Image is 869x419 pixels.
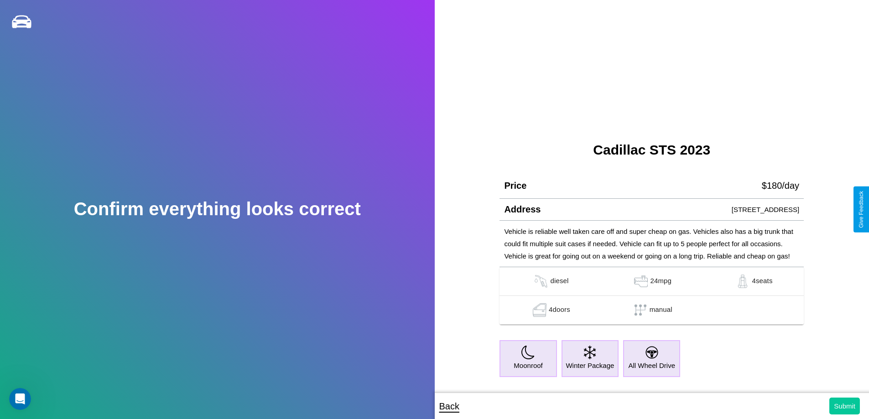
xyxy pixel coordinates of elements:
[752,274,772,288] p: 4 seats
[650,274,671,288] p: 24 mpg
[504,225,799,262] p: Vehicle is reliable well taken care off and super cheap on gas. Vehicles also has a big trunk tha...
[439,398,459,414] p: Back
[762,177,799,194] p: $ 180 /day
[500,142,804,158] h3: Cadillac STS 2023
[514,359,542,372] p: Moonroof
[74,199,361,219] h2: Confirm everything looks correct
[829,398,860,414] button: Submit
[566,359,614,372] p: Winter Package
[732,203,799,216] p: [STREET_ADDRESS]
[550,274,568,288] p: diesel
[532,274,550,288] img: gas
[632,274,650,288] img: gas
[858,191,864,228] div: Give Feedback
[650,303,672,317] p: manual
[549,303,570,317] p: 4 doors
[504,181,526,191] h4: Price
[9,388,31,410] iframe: Intercom live chat
[734,274,752,288] img: gas
[531,303,549,317] img: gas
[504,204,541,215] h4: Address
[500,267,804,325] table: simple table
[628,359,675,372] p: All Wheel Drive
